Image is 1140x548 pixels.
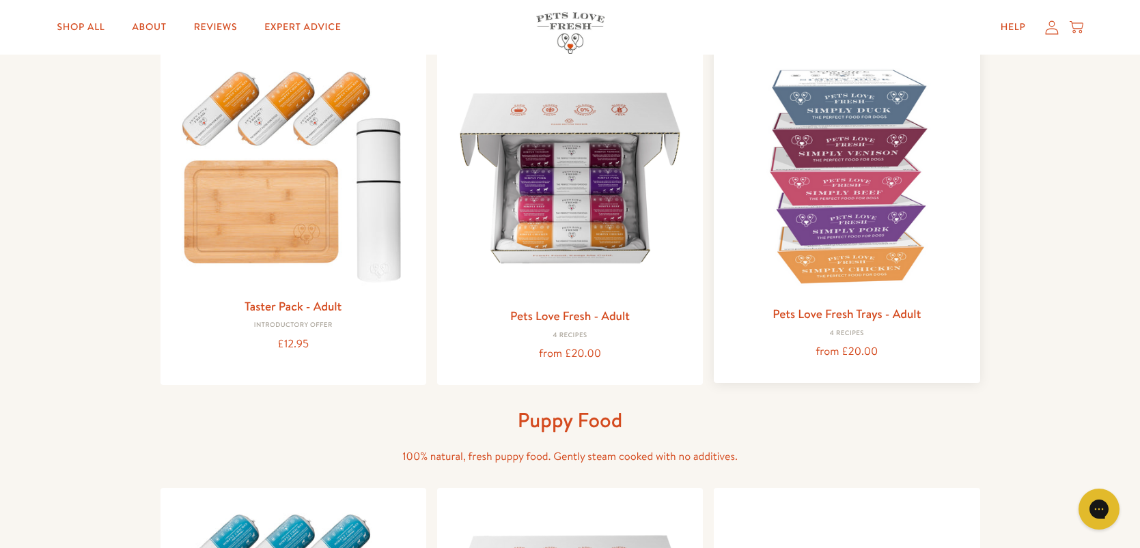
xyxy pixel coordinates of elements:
[122,14,178,41] a: About
[1072,484,1126,534] iframe: Gorgias live chat messenger
[773,305,921,322] a: Pets Love Fresh Trays - Adult
[448,56,692,300] img: Pets Love Fresh - Adult
[725,54,969,298] img: Pets Love Fresh Trays - Adult
[171,56,415,290] img: Taster Pack - Adult
[725,343,969,361] div: from £20.00
[448,332,692,340] div: 4 Recipes
[402,449,738,464] span: 100% natural, fresh puppy food. Gently steam cooked with no additives.
[245,298,342,315] a: Taster Pack - Adult
[725,330,969,338] div: 4 Recipes
[171,335,415,354] div: £12.95
[46,14,115,41] a: Shop All
[990,14,1037,41] a: Help
[448,345,692,363] div: from £20.00
[253,14,352,41] a: Expert Advice
[536,12,604,54] img: Pets Love Fresh
[171,321,415,330] div: Introductory Offer
[352,407,789,433] h1: Puppy Food
[183,14,248,41] a: Reviews
[510,307,630,324] a: Pets Love Fresh - Adult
